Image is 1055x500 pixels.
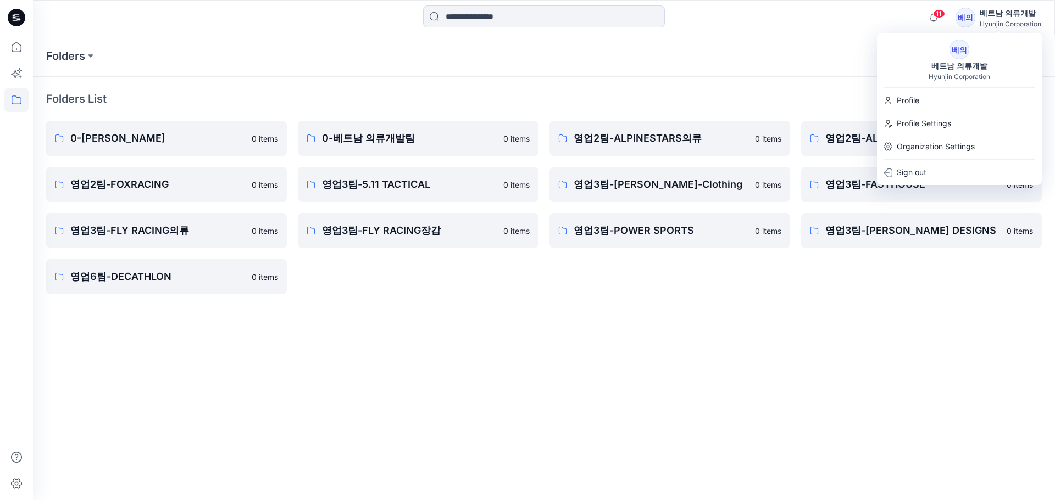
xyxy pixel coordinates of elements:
[46,259,287,294] a: 영업6팀-DECATHLON0 items
[755,179,781,190] p: 0 items
[956,8,975,27] div: 베의
[801,121,1042,156] a: 영업2팀-ALPINESTARS장갑0 items
[549,167,790,202] a: 영업3팀-[PERSON_NAME]-Clothing0 items
[877,113,1042,134] a: Profile Settings
[252,225,278,237] p: 0 items
[549,213,790,248] a: 영업3팀-POWER SPORTS0 items
[949,40,969,59] div: 베의
[574,131,748,146] p: 영업2팀-ALPINESTARS의류
[574,223,748,238] p: 영업3팀-POWER SPORTS
[503,179,530,190] p: 0 items
[897,136,975,157] p: Organization Settings
[46,167,287,202] a: 영업2팀-FOXRACING0 items
[801,167,1042,202] a: 영업3팀-FASTHOUSE0 items
[322,177,497,192] p: 영업3팀-5.11 TACTICAL
[929,72,990,81] div: Hyunjin Corporation
[252,179,278,190] p: 0 items
[933,9,945,18] span: 11
[503,225,530,237] p: 0 items
[298,167,538,202] a: 영업3팀-5.11 TACTICAL0 items
[503,133,530,144] p: 0 items
[322,223,497,238] p: 영업3팀-FLY RACING장갑
[70,131,245,146] p: 0-[PERSON_NAME]
[70,177,245,192] p: 영업2팀-FOXRACING
[825,223,1000,238] p: 영업3팀-[PERSON_NAME] DESIGNS
[70,223,245,238] p: 영업3팀-FLY RACING의류
[877,90,1042,111] a: Profile
[298,213,538,248] a: 영업3팀-FLY RACING장갑0 items
[980,20,1041,28] div: Hyunjin Corporation
[897,162,926,183] p: Sign out
[980,7,1041,20] div: 베트남 의류개발
[70,269,245,284] p: 영업6팀-DECATHLON
[801,213,1042,248] a: 영업3팀-[PERSON_NAME] DESIGNS0 items
[549,121,790,156] a: 영업2팀-ALPINESTARS의류0 items
[755,225,781,237] p: 0 items
[46,48,85,64] a: Folders
[46,121,287,156] a: 0-[PERSON_NAME]0 items
[46,213,287,248] a: 영업3팀-FLY RACING의류0 items
[1007,225,1033,237] p: 0 items
[825,177,1000,192] p: 영업3팀-FASTHOUSE
[877,136,1042,157] a: Organization Settings
[252,133,278,144] p: 0 items
[574,177,748,192] p: 영업3팀-[PERSON_NAME]-Clothing
[897,113,951,134] p: Profile Settings
[755,133,781,144] p: 0 items
[252,271,278,283] p: 0 items
[825,131,1000,146] p: 영업2팀-ALPINESTARS장갑
[925,59,994,72] div: 베트남 의류개발
[897,90,919,111] p: Profile
[298,121,538,156] a: 0-베트남 의류개발팀0 items
[46,91,107,107] p: Folders List
[322,131,497,146] p: 0-베트남 의류개발팀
